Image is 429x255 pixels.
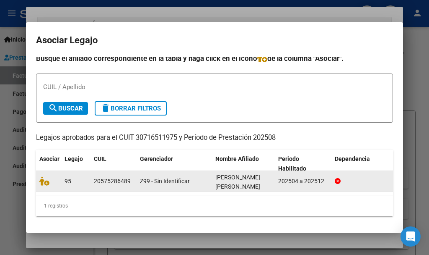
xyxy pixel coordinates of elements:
span: Gerenciador [140,155,173,162]
button: Borrar Filtros [95,101,167,116]
div: 20575286489 [94,176,131,186]
datatable-header-cell: Dependencia [331,150,394,178]
datatable-header-cell: Nombre Afiliado [212,150,275,178]
datatable-header-cell: Asociar [36,150,61,178]
span: Nombre Afiliado [215,155,259,162]
span: Periodo Habilitado [278,155,306,172]
h4: Busque el afiliado correspondiente en la tabla y haga click en el ícono de la columna "Asociar". [36,53,393,64]
span: Buscar [48,105,83,112]
span: 95 [65,178,71,184]
p: Legajos aprobados para el CUIT 30716511975 y Período de Prestación 202508 [36,133,393,143]
datatable-header-cell: Periodo Habilitado [275,150,331,178]
div: Open Intercom Messenger [401,226,421,247]
mat-icon: delete [101,103,111,113]
span: Asociar [39,155,59,162]
span: Borrar Filtros [101,105,161,112]
span: Dependencia [335,155,370,162]
button: Buscar [43,102,88,115]
datatable-header-cell: Gerenciador [137,150,212,178]
h2: Asociar Legajo [36,32,393,48]
div: 1 registros [36,195,393,216]
datatable-header-cell: Legajo [61,150,90,178]
span: CUIL [94,155,106,162]
datatable-header-cell: CUIL [90,150,137,178]
div: 202504 a 202512 [278,176,328,186]
mat-icon: search [48,103,58,113]
span: Legajo [65,155,83,162]
span: BUSTAMANTE RIOS DAVID YESHUA [215,174,260,190]
span: Z99 - Sin Identificar [140,178,190,184]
